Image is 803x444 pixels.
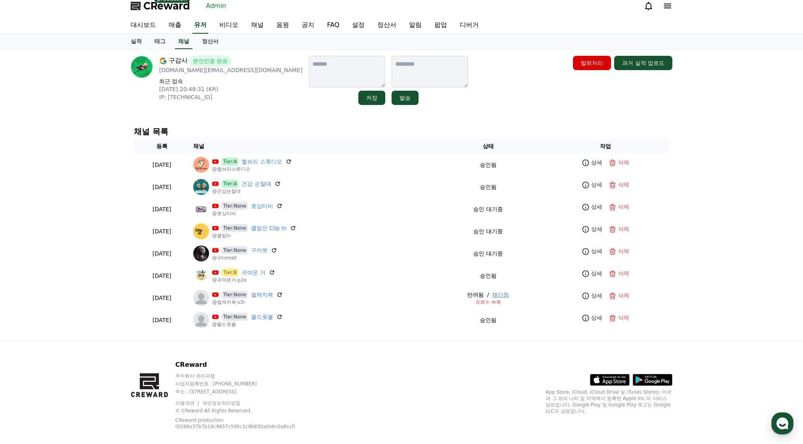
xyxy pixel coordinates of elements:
p: @구comet [212,255,277,261]
a: 매출 [162,17,188,34]
p: 삭제 [618,269,629,278]
a: 음원 [270,17,295,34]
p: @귀여운거-p2e [212,277,275,283]
p: 삭제 [618,158,629,167]
a: 공지 [295,17,321,34]
a: 유저 [192,17,208,34]
button: 삭제 [607,179,631,191]
p: [DATE] [137,205,187,213]
p: © CReward All Rights Reserved. [175,408,314,414]
p: 승인됨 [480,316,497,324]
img: 썰케치북 [193,290,209,306]
a: 개인정보처리방침 [202,400,240,406]
p: @올드풋볼 [212,321,283,328]
p: IP: [TECHNICAL_ID] [159,93,303,101]
button: 삭제 [607,201,631,213]
button: 과거 실적 업로드 [614,56,672,70]
th: 등록 [134,139,190,154]
img: 클립인 Clip In [193,223,209,239]
p: 삭제 [618,247,629,255]
p: 승인됨 [480,161,497,169]
a: 정산서 [371,17,403,34]
span: Tier:A [222,180,239,188]
span: Tier:None [222,224,248,232]
p: 삭제 [618,314,629,322]
span: Tier:None [222,202,248,210]
button: 삭제 [607,246,631,257]
p: [DATE] [137,183,187,191]
span: 설정 [122,263,132,269]
a: 상세 [580,223,604,235]
th: 채널 [190,139,435,154]
h4: 채널 목록 [134,127,669,136]
p: 승인됨 [480,183,497,191]
a: 알림 [403,17,428,34]
span: 대화 [72,263,82,270]
a: 썰케치북 [251,291,273,299]
th: 상태 [435,139,542,154]
p: @건강순찰대 [212,188,281,194]
img: 귀여운 거 [193,268,209,284]
img: 짤브리 스튜디오 [193,157,209,173]
a: 귀여운 거 [242,269,265,277]
a: 상세 [580,201,604,213]
a: FAQ [321,17,346,34]
p: 승인 대기중 [473,205,502,213]
button: 재신청 [492,291,509,299]
a: 상세 [580,157,604,168]
p: [DATE] [137,272,187,280]
span: 구감사 [169,56,188,66]
a: 이용약관 [175,400,200,406]
span: Tier:B [222,269,239,276]
p: 삭제 [618,225,629,233]
button: 삭제 [607,312,631,324]
p: 상세 [591,269,602,278]
p: [DATE] [137,250,187,258]
a: 올드풋볼 [251,313,273,321]
img: profile image [131,56,153,78]
a: 홈 [2,251,52,271]
p: 삭제 [618,292,629,300]
p: 반려됨 [467,291,484,299]
p: 상세 [591,314,602,322]
p: [DATE] [137,294,187,302]
span: Tier:None [222,291,248,299]
button: 저장 [358,91,385,105]
p: 상세 [591,203,602,211]
a: 팝업 [428,17,453,34]
p: 삭제 [618,203,629,211]
p: CReward production (0188a37b7b16c9857c595c1c9b830a0e6c0a8ccf) [175,417,302,430]
p: 상세 [591,158,602,167]
a: 구카멧 [251,246,268,255]
a: 대시보드 [124,17,162,34]
p: 주소 : [STREET_ADDRESS] [175,389,314,395]
button: 발송 [392,91,419,105]
a: 채널 [245,17,270,34]
p: @호싱티비 [212,210,283,217]
span: Tier:None [222,313,248,321]
p: 상세 [591,247,602,255]
p: [DOMAIN_NAME][EMAIL_ADDRESS][DOMAIN_NAME] [159,66,303,74]
p: 주식회사 와이피랩 [175,373,314,379]
p: [DATE] [137,316,187,324]
a: 클립인 Clip In [251,224,287,232]
a: 설정 [346,17,371,34]
button: 삭제 [607,223,631,235]
span: 홈 [25,263,30,269]
a: 상세 [580,246,604,257]
p: 상세 [591,181,602,189]
p: @짤브리스튜디오 [212,166,292,172]
p: @클립in [212,232,296,239]
p: 상세 [591,225,602,233]
p: 사업자등록번호 : [PHONE_NUMBER] [175,381,314,387]
button: 탈퇴처리 [573,56,611,70]
p: 상세 [591,292,602,300]
a: 설정 [102,251,152,271]
p: 최근 접속 [159,77,303,85]
p: CReward [175,360,314,370]
a: 정산서 [196,34,225,49]
a: 호싱티비 [251,202,273,210]
th: 작업 [542,139,669,154]
span: / [484,291,492,299]
a: 채널 [175,34,192,49]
